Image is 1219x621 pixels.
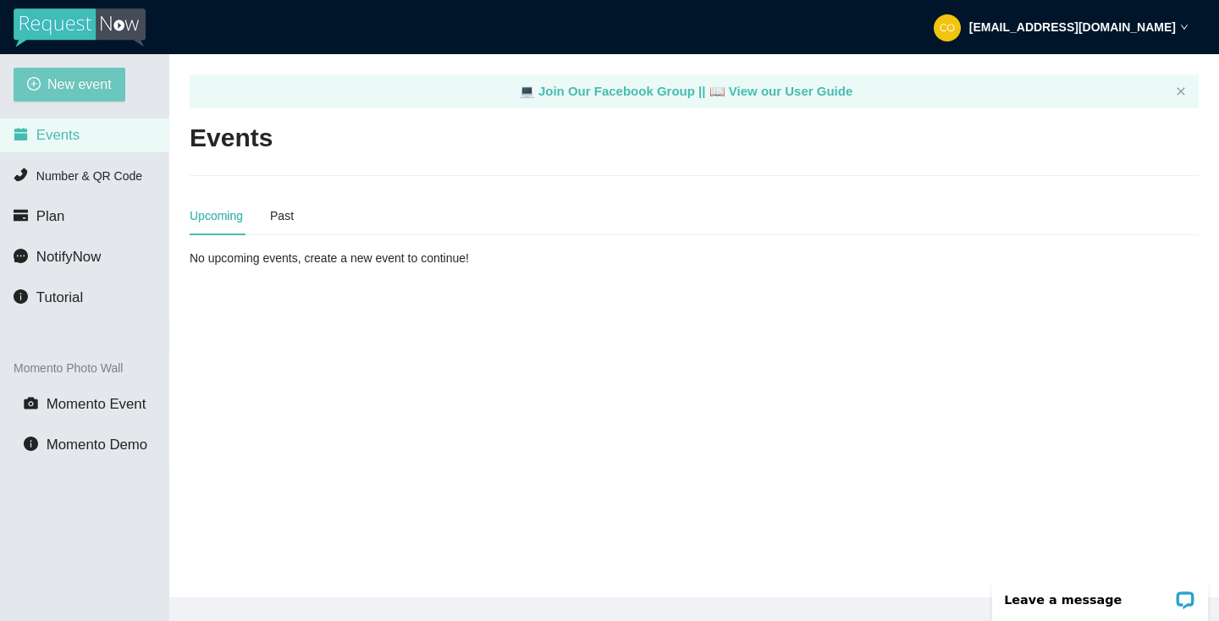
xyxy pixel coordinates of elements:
span: laptop [709,84,725,98]
span: NotifyNow [36,249,101,265]
span: plus-circle [27,77,41,93]
span: Tutorial [36,289,83,305]
span: info-circle [24,437,38,451]
span: Momento Demo [47,437,147,453]
a: laptop View our User Guide [709,84,853,98]
img: RequestNow [14,8,146,47]
span: Number & QR Code [36,169,142,183]
h2: Events [190,121,273,156]
div: No upcoming events, create a new event to continue! [190,249,517,267]
span: info-circle [14,289,28,304]
button: close [1176,86,1186,97]
span: close [1176,86,1186,96]
span: message [14,249,28,263]
span: New event [47,74,112,95]
span: laptop [519,84,535,98]
a: laptop Join Our Facebook Group || [519,84,709,98]
span: down [1180,23,1189,31]
span: credit-card [14,208,28,223]
strong: [EMAIL_ADDRESS][DOMAIN_NAME] [969,20,1176,34]
span: Momento Event [47,396,146,412]
button: plus-circleNew event [14,68,125,102]
iframe: LiveChat chat widget [981,568,1219,621]
span: camera [24,396,38,410]
span: calendar [14,127,28,141]
img: de61a5a3d0354d2d7d440143272bcec7 [934,14,961,41]
span: phone [14,168,28,182]
span: Events [36,127,80,143]
span: Plan [36,208,65,224]
div: Upcoming [190,206,243,225]
div: Past [270,206,294,225]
